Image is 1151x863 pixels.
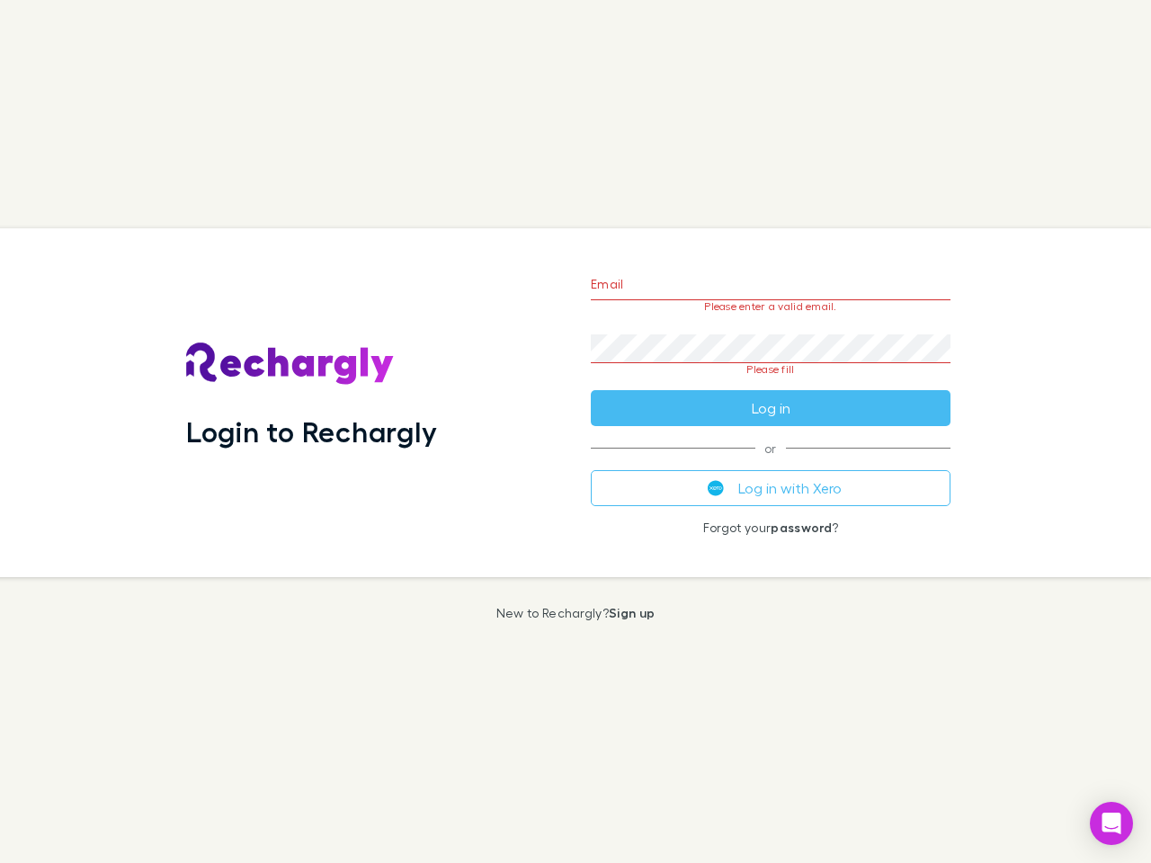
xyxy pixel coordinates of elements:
div: Open Intercom Messenger [1090,802,1133,845]
a: Sign up [609,605,655,620]
h1: Login to Rechargly [186,414,437,449]
p: Please enter a valid email. [591,300,950,313]
a: password [771,520,832,535]
button: Log in with Xero [591,470,950,506]
p: Please fill [591,363,950,376]
img: Xero's logo [708,480,724,496]
p: Forgot your ? [591,520,950,535]
p: New to Rechargly? [496,606,656,620]
img: Rechargly's Logo [186,343,395,386]
button: Log in [591,390,950,426]
span: or [591,448,950,449]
